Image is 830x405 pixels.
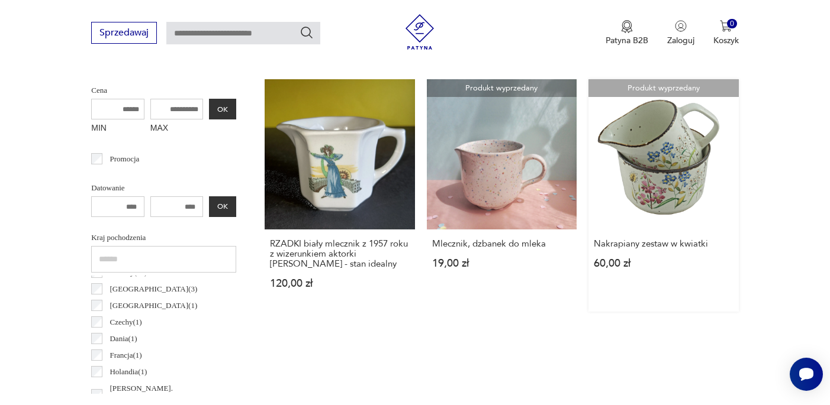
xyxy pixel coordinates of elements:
[594,239,734,249] h3: Nakrapiany zestaw w kwiatki
[713,20,739,46] button: 0Koszyk
[209,196,236,217] button: OK
[110,316,141,329] p: Czechy ( 1 )
[594,258,734,268] p: 60,00 zł
[713,35,739,46] p: Koszyk
[432,258,572,268] p: 19,00 zł
[110,349,141,362] p: Francja ( 1 )
[402,14,437,50] img: Patyna - sklep z meblami i dekoracjami vintage
[110,283,197,296] p: [GEOGRAPHIC_DATA] ( 3 )
[432,239,572,249] h3: Mlecznik, dzbanek do mleka
[110,153,139,166] p: Promocja
[91,182,236,195] p: Datowanie
[270,278,410,289] p: 120,00 zł
[427,79,577,312] a: Produkt wyprzedanyMlecznik, dzbanek do mlekaMlecznik, dzbanek do mleka19,00 zł
[91,84,236,97] p: Cena
[621,20,633,33] img: Ikona medalu
[588,79,739,312] a: Produkt wyprzedanyNakrapiany zestaw w kwiatkiNakrapiany zestaw w kwiatki60,00 zł
[91,22,157,44] button: Sprzedawaj
[270,239,410,269] h3: RZADKI biały mlecznik z 1957 roku z wizerunkiem aktorki [PERSON_NAME] - stan idealny
[91,231,236,244] p: Kraj pochodzenia
[790,358,823,391] iframe: Smartsupp widget button
[667,20,694,46] button: Zaloguj
[91,30,157,38] a: Sprzedawaj
[110,365,147,378] p: Holandia ( 1 )
[606,20,648,46] a: Ikona medaluPatyna B2B
[150,119,204,138] label: MAX
[300,25,314,40] button: Szukaj
[667,35,694,46] p: Zaloguj
[91,119,144,138] label: MIN
[606,35,648,46] p: Patyna B2B
[209,99,236,119] button: OK
[727,19,737,29] div: 0
[110,332,137,345] p: Dania ( 1 )
[110,299,197,312] p: [GEOGRAPHIC_DATA] ( 1 )
[265,79,415,312] a: RZADKI biały mlecznik z 1957 roku z wizerunkiem aktorki Sarah Siddons - stan idealnyRZADKI biały ...
[720,20,732,32] img: Ikona koszyka
[675,20,687,32] img: Ikonka użytkownika
[606,20,648,46] button: Patyna B2B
